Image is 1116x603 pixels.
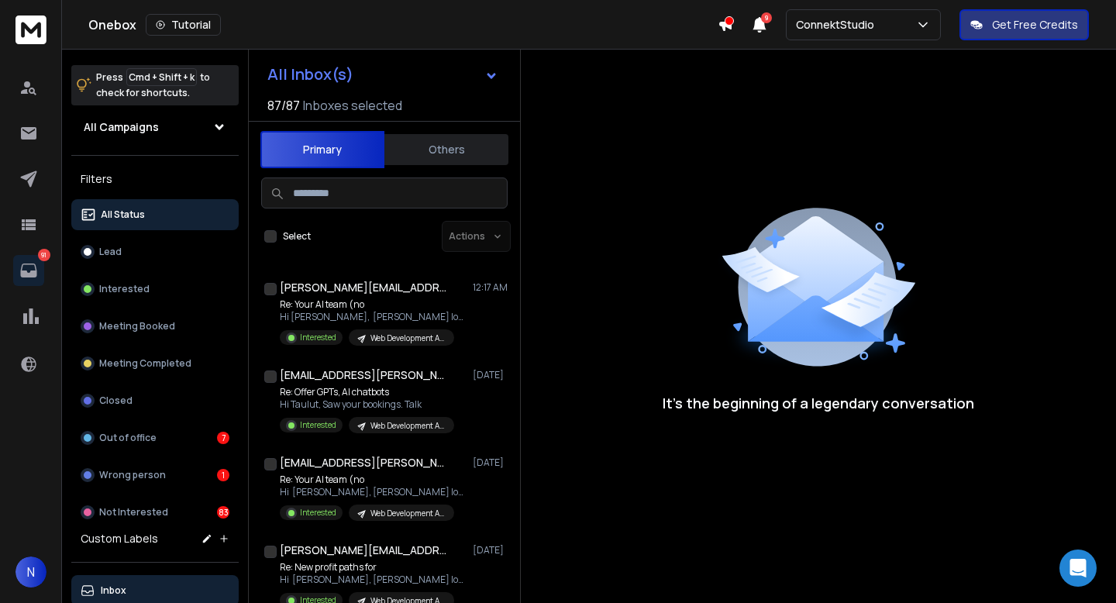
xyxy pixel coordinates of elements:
p: 12:17 AM [473,281,508,294]
p: Interested [99,283,150,295]
button: All Inbox(s) [255,59,511,90]
div: 1 [217,469,229,481]
p: Meeting Completed [99,357,191,370]
h1: [EMAIL_ADDRESS][PERSON_NAME][DOMAIN_NAME] [280,367,450,383]
p: Inbox [101,584,126,597]
button: Meeting Completed [71,348,239,379]
button: Closed [71,385,239,416]
span: Cmd + Shift + k [126,68,197,86]
p: Hi [PERSON_NAME], [PERSON_NAME] looped me in here. [280,574,466,586]
p: Web Development Agency Last [370,420,445,432]
button: Lead [71,236,239,267]
button: All Campaigns [71,112,239,143]
p: Hi Taulut, Saw your bookings. Talk [280,398,454,411]
p: Re: Offer GPTs, AI chatbots [280,386,454,398]
button: Get Free Credits [959,9,1089,40]
div: 7 [217,432,229,444]
h1: [PERSON_NAME][EMAIL_ADDRESS][DOMAIN_NAME] [280,543,450,558]
p: Closed [99,395,133,407]
p: It’s the beginning of a legendary conversation [663,392,974,414]
div: Open Intercom Messenger [1059,550,1097,587]
p: Get Free Credits [992,17,1078,33]
h1: All Inbox(s) [267,67,353,82]
p: [DATE] [473,457,508,469]
button: Others [384,133,508,167]
button: Tutorial [146,14,221,36]
button: All Status [71,199,239,230]
p: [DATE] [473,544,508,556]
p: Hi [PERSON_NAME], [PERSON_NAME] looped me in [280,311,466,323]
p: Interested [300,332,336,343]
button: N [15,556,46,587]
span: 87 / 87 [267,96,300,115]
p: Re: Your AI team (no [280,298,466,311]
h3: Inboxes selected [303,96,402,115]
p: Wrong person [99,469,166,481]
p: Press to check for shortcuts. [96,70,210,101]
h3: Filters [71,168,239,190]
h1: All Campaigns [84,119,159,135]
p: Out of office [99,432,157,444]
p: Meeting Booked [99,320,175,333]
p: [DATE] [473,369,508,381]
span: 9 [761,12,772,23]
p: 91 [38,249,50,261]
button: Interested [71,274,239,305]
h3: Custom Labels [81,531,158,546]
p: Web Development Agency Last [370,333,445,344]
p: Web Development Agency Last [370,508,445,519]
p: Hi [PERSON_NAME], [PERSON_NAME] looped me in here. [280,486,466,498]
button: Meeting Booked [71,311,239,342]
a: 91 [13,255,44,286]
p: Lead [99,246,122,258]
label: Select [283,230,311,243]
p: All Status [101,208,145,221]
h1: [PERSON_NAME][EMAIL_ADDRESS][DOMAIN_NAME] [280,280,450,295]
button: Not Interested83 [71,497,239,528]
p: Re: New profit paths for [280,561,466,574]
button: Wrong person1 [71,460,239,491]
button: Out of office7 [71,422,239,453]
div: Onebox [88,14,718,36]
div: 83 [217,506,229,519]
p: Not Interested [99,506,168,519]
h1: [EMAIL_ADDRESS][PERSON_NAME] [280,455,450,470]
button: Primary [260,131,384,168]
p: ConnektStudio [796,17,880,33]
p: Interested [300,419,336,431]
p: Interested [300,507,336,519]
p: Re: Your AI team (no [280,474,466,486]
